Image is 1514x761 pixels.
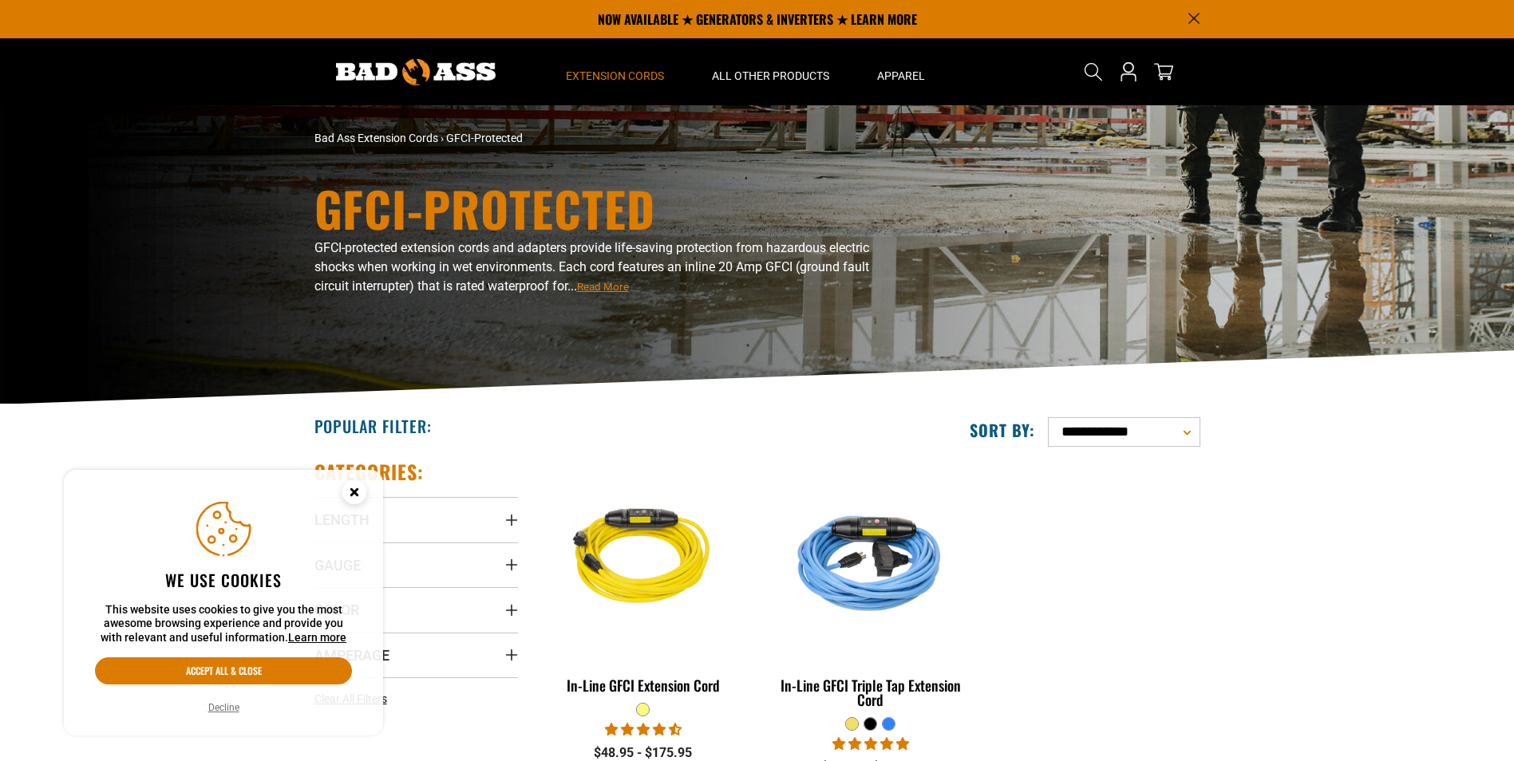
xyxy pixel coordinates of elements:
summary: All Other Products [688,38,853,105]
button: Accept all & close [95,657,352,684]
a: Light Blue In-Line GFCI Triple Tap Extension Cord [769,459,972,716]
summary: Extension Cords [542,38,688,105]
label: Sort by: [970,420,1035,440]
span: GFCI-protected extension cords and adapters provide life-saving protection from hazardous electri... [314,240,869,294]
button: Decline [204,700,244,716]
span: 5.00 stars [832,736,909,751]
img: Bad Ass Extension Cords [336,59,496,85]
div: In-Line GFCI Triple Tap Extension Cord [769,678,972,707]
aside: Cookie Consent [64,470,383,736]
h2: Categories: [314,459,425,484]
summary: Apparel [853,38,949,105]
span: Apparel [877,69,925,83]
span: Extension Cords [566,69,664,83]
nav: breadcrumbs [314,130,897,147]
summary: Gauge [314,542,518,587]
p: This website uses cookies to give you the most awesome browsing experience and provide you with r... [95,603,352,645]
a: Yellow In-Line GFCI Extension Cord [542,459,745,702]
summary: Search [1081,59,1106,85]
h2: Popular Filter: [314,416,432,436]
a: Bad Ass Extension Cords [314,132,438,144]
summary: Length [314,497,518,542]
span: All Other Products [712,69,829,83]
img: Yellow [543,467,744,651]
div: In-Line GFCI Extension Cord [542,678,745,692]
span: 4.62 stars [605,722,682,737]
img: Light Blue [770,467,971,651]
summary: Color [314,587,518,632]
h1: GFCI-Protected [314,184,897,232]
span: GFCI-Protected [446,132,523,144]
span: Read More [577,281,629,293]
span: › [441,132,444,144]
summary: Amperage [314,633,518,677]
a: Learn more [288,631,346,644]
h2: We use cookies [95,570,352,590]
